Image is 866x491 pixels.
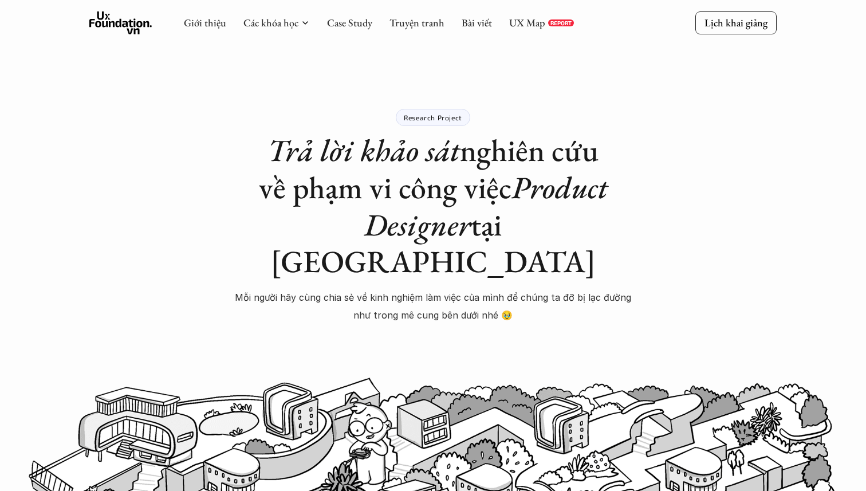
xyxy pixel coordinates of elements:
p: Mỗi người hãy cùng chia sẻ về kinh nghiệm làm việc của mình để chúng ta đỡ bị lạc đường như trong... [233,289,633,324]
p: Lịch khai giảng [704,16,767,29]
a: Truyện tranh [389,16,444,29]
em: Trả lời khảo sát [267,130,460,170]
h1: nghiên cứu về phạm vi công việc tại [GEOGRAPHIC_DATA] [233,132,633,280]
a: Giới thiệu [184,16,226,29]
em: Product Designer [364,167,615,245]
a: Lịch khai giảng [695,11,777,34]
p: REPORT [550,19,572,26]
a: Bài viết [462,16,492,29]
p: Research Project [404,113,462,121]
a: Case Study [327,16,372,29]
a: Các khóa học [243,16,298,29]
a: UX Map [509,16,545,29]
